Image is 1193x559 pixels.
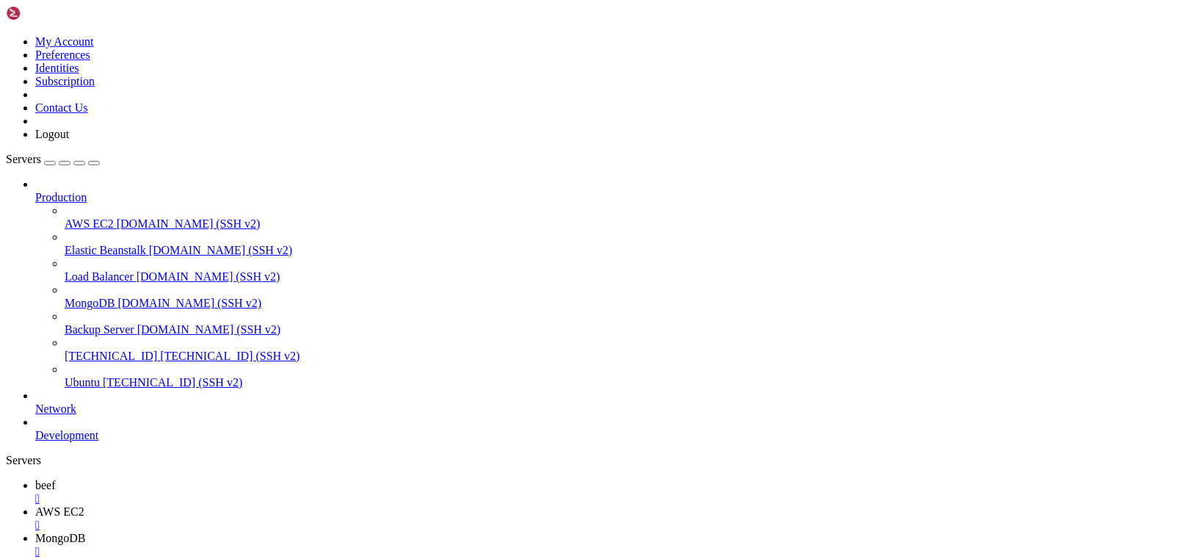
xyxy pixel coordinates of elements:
span: Production [35,191,87,203]
x-row: "LimitRSS": "infinity", "LimitRSSSoft": "infinity", "LimitRTPRIO": "0", "LimitRTPRIOSoft": "0", "... [6,19,1000,32]
a: Development [35,429,1187,442]
span: This is a demo session. [6,33,141,45]
a: Load Balancer [DOMAIN_NAME] (SSH v2) [65,270,1187,284]
x-row: tHostname": "no", "ProtectKernelLogs": "no", "ProtectKernelModules": "no", "ProtectKernelTunables... [6,178,1000,191]
span: [DOMAIN_NAME] (SSH v2) [117,217,261,230]
span: https://shellngn.com [123,205,229,217]
span: Development [35,429,98,441]
x-row: ": "100ms", "RestartUSecNext": "100ms", "RestrictNamespaces": "no", "RestrictRealtime": "no", "Re... [6,217,1000,231]
x-row: It also has a full-featured SFTP client, remote desktop with RDP and VNC, and more. [6,72,1000,85]
span: [TECHNICAL_ID] (SSH v2) [160,350,300,362]
x-row: morySwapMax": "infinity", "StartupMemoryZSwapMax": "infinity", "StateChangeTimestamp": "[DATE] 18... [6,310,1000,323]
a: My Account [35,35,94,48]
x-row: Shellngn is a web-based SSH client that allows you to connect to your servers from anywhere witho... [6,59,1000,72]
li: Load Balancer [DOMAIN_NAME] (SSH v2) [65,257,1187,284]
div: (0, 18) [6,244,12,257]
li: Development [35,416,1187,442]
span: Comprehensive SFTP Client: [12,139,164,151]
x-row: apMax": "infinity", "MemorySwapPeak": "0", "MemoryZSwapCurrent": "0", "MemoryZSwapMax": "infinity... [6,98,1000,112]
x-row: +encrypted+unprotected+absent:usr=verity+signed+encrypted+unprotected+absent:home=encrypted+unpro... [6,112,1000,125]
span: beef [35,479,56,491]
x-row: Only": "no", "RootEphemeral": "no", "RootImagePolicy": "root=verity+signed+encrypted+unprotected+... [6,231,1000,244]
x-row: EUESoft": "819200", "LimitNICE": "0", "LimitNICESoft": "0", "LimitNOFILE": "524288", "LimitNOFILE... [6,6,1000,19]
span: Mobile Compatibility: [12,165,135,177]
a: Production [35,191,1187,204]
a: AWS EC2 [35,505,1187,532]
span: MongoDB [35,532,85,544]
li: AWS EC2 [DOMAIN_NAME] (SSH v2) [65,204,1187,231]
li: [TECHNICAL_ID] [TECHNICAL_ID] (SSH v2) [65,336,1187,363]
x-row: * Whether you're using or , enjoy the convenience of managing your servers from anywhere. [6,112,1000,125]
x-row: 000", "Transient": "no", "Type": "forking", "UID": "[not set]", "[DEMOGRAPHIC_DATA]": "0022", "Un... [6,376,1000,389]
span: https://shellngn.com/pro-docker/ [382,112,505,124]
x-row: root@172-238-190-171:/home/beef# FATAL ERROR: Remote side unexpectedly closed network connection [6,469,1000,482]
x-row: protected+absent:var=encrypted+unprotected+absent", "NFileDescriptorStore": "0", "NRestarts": "0"... [6,125,1000,138]
span: MongoDB [65,297,115,309]
a: Backup Server [DOMAIN_NAME] (SSH v2) [65,323,1187,336]
li: Backup Server [DOMAIN_NAME] (SSH v2) [65,310,1187,336]
x-row: * Experience the same robust functionality and convenience on your mobile devices, for seamless s... [6,165,1000,178]
a:  [35,492,1187,505]
span: [TECHNICAL_ID] [65,350,157,362]
a: Ubuntu [TECHNICAL_ID] (SSH v2) [65,376,1187,389]
a: Servers [6,153,100,165]
x-row: tupCPUWeight": "[not set]", "StartupIOWeight": "[not set]", "StartupMemoryHigh": "infinity", "Sta... [6,297,1000,310]
x-row: SIGPENDING": "7560", "LimitSIGPENDINGSoft": "7560", "LimitSTACK": "infinity", "LimitSTACKSoft": "... [6,32,1000,46]
span: [DOMAIN_NAME] (SSH v2) [137,323,281,336]
x-row: * Take full control of your remote servers using our RDP or VNC from your browser. [6,151,1000,165]
span: Welcome to Shellngn! [6,7,123,18]
span: Remote Desktop Capabilities: [12,152,176,164]
a: Elastic Beanstalk [DOMAIN_NAME] (SSH v2) [65,244,1187,257]
div: Servers [6,454,1187,467]
span: Advanced SSH Client: [12,126,129,137]
a:  [35,545,1187,558]
x-row: ", "TimeoutStartFailureMode": "terminate", "TimeoutStartUSec": "1min 30s", "TimeoutStopFailureMod... [6,363,1000,376]
x-row: More information at: [6,204,1000,217]
li: Ubuntu [TECHNICAL_ID] (SSH v2) [65,363,1187,389]
x-row: untimeDirectoryPreserve": "no", "RuntimeMaxUSec": "infinity", "RuntimeRandomizedExtraUSec": "0", ... [6,257,1000,270]
a: Subscription [35,75,95,87]
x-row: "StartLimitAction": "none", "StartLimitBurst": "5", "StartLimitIntervalUSec": "10s", "StartupBloc... [6,284,1000,297]
x-row: , "SendSIGKILL": "yes", "SetLoginEnvironment": "no", "Slice": "system.slice", "StandardError": "i... [6,270,1000,284]
span: https://shellngn.com/cloud/ [288,112,370,124]
span: Seamless Server Management: [12,112,170,124]
div: (0, 36) [6,482,12,495]
x-row: .target system.slice", "Restart": "no", "RestartKillSignal": "15", "RestartMaxDelayUSec": "infini... [6,204,1000,217]
span: Backup Server [65,323,134,336]
span: AWS EC2 [65,217,114,230]
x-row: * Enjoy easy management of files and folders, swift data transfers, and the ability to edit your ... [6,138,1000,151]
span: [DOMAIN_NAME] (SSH v2) [149,244,293,256]
x-row: Installation Complete [6,455,1000,469]
a: Logout [35,128,69,140]
span: Elastic Beanstalk [65,244,146,256]
span: Ubuntu [65,376,100,389]
a: MongoDB [35,532,1187,558]
x-row: "SyslogFacility": "3", "SyslogLevel": "6", "SyslogLevelPrefix": "yes", "SyslogPriority": "30", "S... [6,336,1000,350]
x-row: * Work on multiple sessions, automate your SSH commands, and establish connections with just a si... [6,125,1000,138]
a:  [35,519,1187,532]
a: MongoDB [DOMAIN_NAME] (SSH v2) [65,297,1187,310]
x-row: evelMax": "-1", "LogRateLimitBurst": "0", "LogRateLimitIntervalUSec": "0", "LogsDirectoryMode": "... [6,46,1000,59]
li: MongoDB [DOMAIN_NAME] (SSH v2) [65,284,1187,310]
x-row: oryCurrent": "2834432", "MemoryDenyWriteExecute": "no", "MemoryHigh": "infinity", "MemoryKSM": "n... [6,72,1000,85]
x-row: ypted+unprotected+absent:srv=encrypted+unprotected+absent:tmp=encrypted+unprotected+absent:var=en... [6,244,1000,257]
span: Network [35,403,76,415]
x-row: oad": "no", "Nice": "0", "NoNewPrivileges": "no", "NonBlocking": "no", "NotifyAccess": "none", "O... [6,138,1000,151]
x-row: replace", "OnSuccessJobMode": "fail", "PIDFile": "/run/[DOMAIN_NAME]", "Perpetual": "no", "Privat... [6,151,1000,165]
x-row: eNetwork": "no", "PrivateTmp": "no", "PrivateUsers": "no", "ProcSubset": "all", "ProtectClock": "... [6,165,1000,178]
span: Servers [6,153,41,165]
x-row: "ManagedOOMMemoryPressureLimit": "0", "ManagedOOMPreference": "none", "ManagedOOMSwap": "auto", "... [6,59,1000,72]
span: [TECHNICAL_ID] (SSH v2) [103,376,242,389]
